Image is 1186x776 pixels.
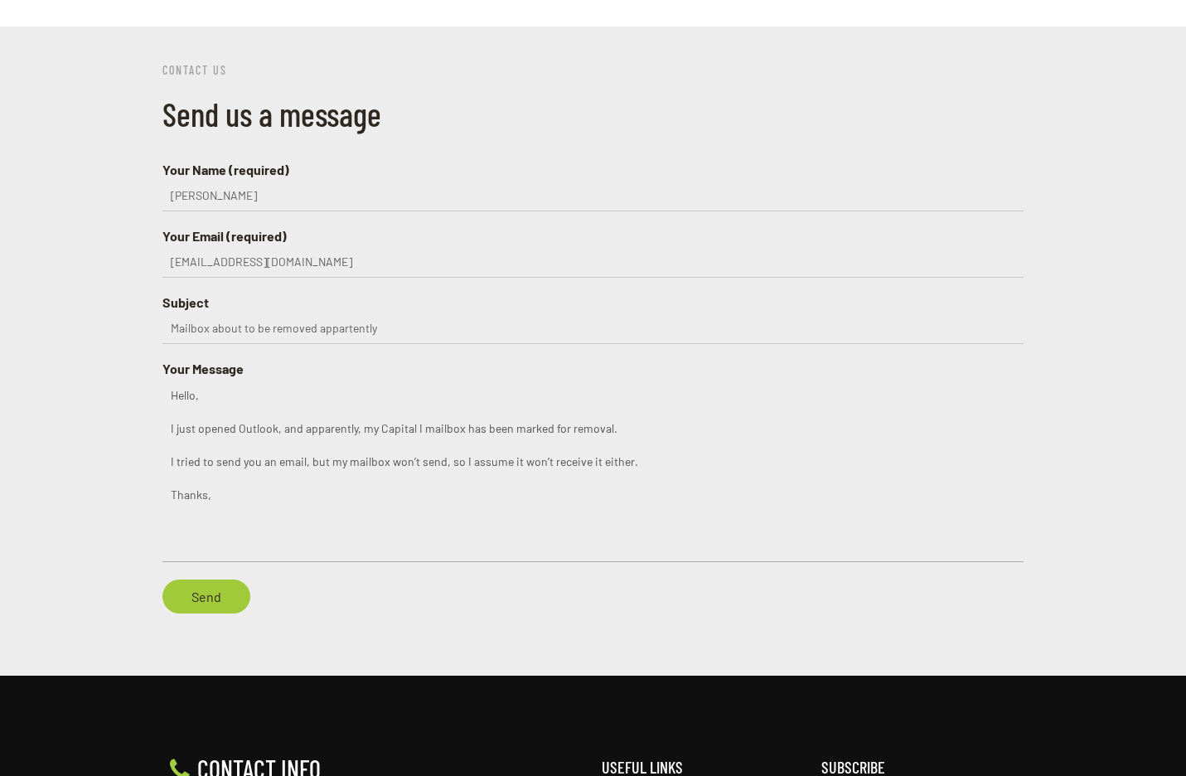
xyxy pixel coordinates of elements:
[162,293,1024,347] label: Subject
[162,246,1024,278] input: Your Email (required)
[162,160,1024,214] label: Your Name (required)
[162,180,1024,211] input: Your Name (required)
[162,226,1024,280] label: Your Email (required)
[162,313,1024,344] input: Subject
[162,160,1024,614] form: Contact form
[162,580,250,614] input: Send
[162,359,1024,567] label: Your Message
[162,93,1024,134] h3: Send us a message
[162,60,1024,80] h6: CONTACT US
[162,379,1024,562] textarea: Your Message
